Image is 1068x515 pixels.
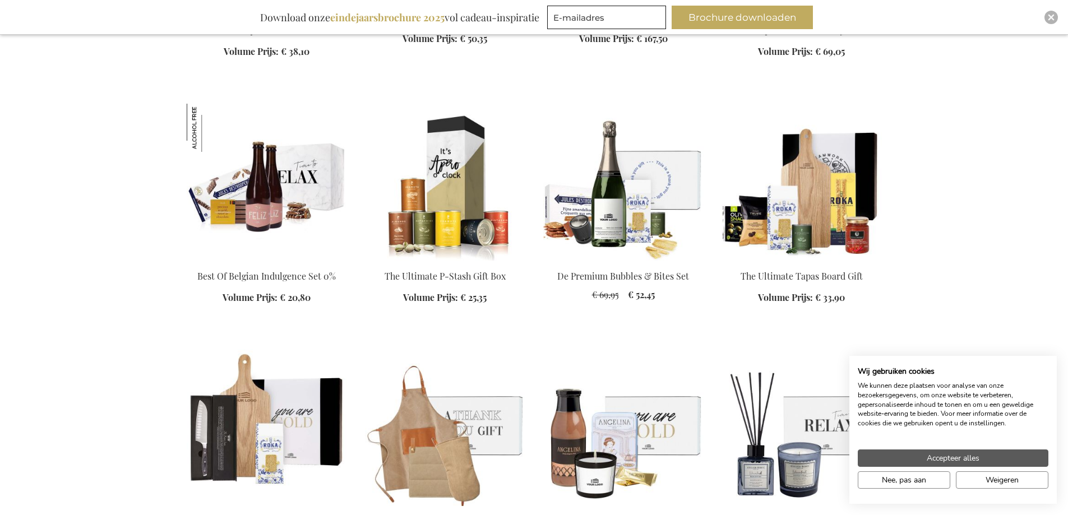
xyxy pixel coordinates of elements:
[221,11,312,36] a: Champagne Chocolate Temptations Box
[858,381,1048,428] p: We kunnen deze plaatsen voor analyse van onze bezoekersgegevens, om onze website te verbeteren, g...
[365,502,525,512] a: The Kitchen Gift Set
[547,6,666,29] input: E-mailadres
[187,349,347,506] img: The Cheese Board Collection
[280,291,311,303] span: € 20,80
[223,291,278,303] span: Volume Prijs:
[741,270,863,282] a: The Ultimate Tapas Board Gift
[579,33,668,45] a: Volume Prijs: € 167,50
[403,33,457,44] span: Volume Prijs:
[330,11,445,24] b: eindejaarsbrochure 2025
[224,45,279,57] span: Volume Prijs:
[547,6,669,33] form: marketing offers and promotions
[365,104,525,261] img: The Ultimate P-Stash Gift Box
[543,502,704,512] a: The Parisian Collection
[187,104,347,261] img: Best Of Belgian Indulgence Set 0%
[815,45,845,57] span: € 69,05
[543,256,704,267] a: The Premium Bubbles & Bites Set
[758,291,845,304] a: Volume Prijs: € 33,90
[747,11,857,36] a: Bubalou Ijsemmer Met Duo Gepersonaliseerde Wijn
[927,452,979,464] span: Accepteer alles
[187,256,347,267] a: Best Of Belgian Indulgence Set 0% Best Of Belgian Indulgence Set 0%
[224,45,309,58] a: Volume Prijs: € 38,10
[858,471,950,489] button: Pas cookie voorkeuren aan
[882,474,926,486] span: Nee, pas aan
[758,291,813,303] span: Volume Prijs:
[403,33,487,45] a: Volume Prijs: € 50,35
[557,270,689,282] a: De Premium Bubbles & Bites Set
[628,289,655,300] span: € 52,45
[385,270,506,282] a: The Ultimate P-Stash Gift Box
[223,291,311,304] a: Volume Prijs: € 20,80
[187,104,235,152] img: Best Of Belgian Indulgence Set 0%
[758,45,813,57] span: Volume Prijs:
[460,33,487,44] span: € 50,35
[579,33,634,44] span: Volume Prijs:
[858,449,1048,467] button: Accepteer alle cookies
[1048,14,1055,21] img: Close
[722,349,882,506] img: Atelier Rebul Bosphorus Home Kit
[722,256,882,267] a: The Ultimate Tapas Board Gift
[543,104,704,261] img: The Premium Bubbles & Bites Set
[758,45,845,58] a: Volume Prijs: € 69,05
[722,104,882,261] img: The Ultimate Tapas Board Gift
[592,289,619,300] span: € 69,95
[197,270,336,282] a: Best Of Belgian Indulgence Set 0%
[815,291,845,303] span: € 33,90
[187,502,347,512] a: The Cheese Board Collection
[986,474,1019,486] span: Weigeren
[672,6,813,29] button: Brochure downloaden
[636,33,668,44] span: € 167,50
[403,291,458,303] span: Volume Prijs:
[956,471,1048,489] button: Alle cookies weigeren
[365,349,525,506] img: The Kitchen Gift Set
[543,349,704,506] img: The Parisian Collection
[403,291,487,304] a: Volume Prijs: € 25,35
[281,45,309,57] span: € 38,10
[460,291,487,303] span: € 25,35
[722,502,882,512] a: Atelier Rebul Bosphorus Home Kit
[858,366,1048,377] h2: Wij gebruiken cookies
[255,6,544,29] div: Download onze vol cadeau-inspiratie
[365,256,525,267] a: The Ultimate P-Stash Gift Box
[1044,11,1058,24] div: Close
